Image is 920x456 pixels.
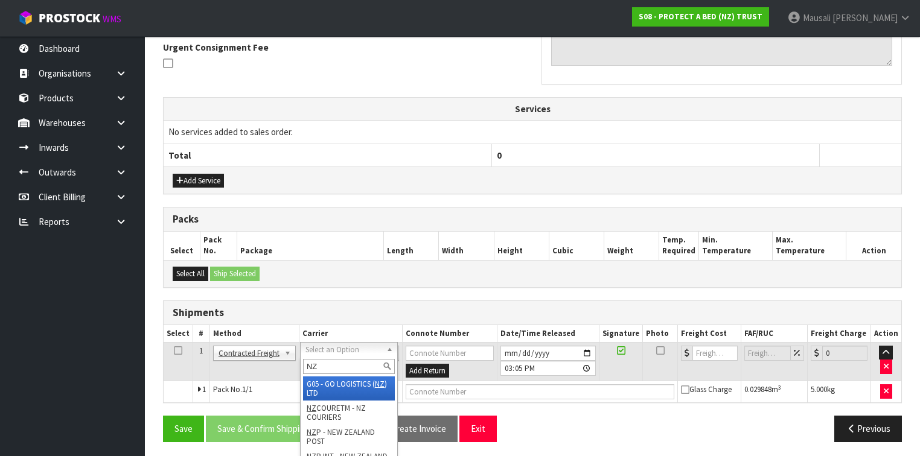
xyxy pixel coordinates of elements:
button: Add Service [173,174,224,188]
span: Contracted Freight [219,346,280,361]
button: Select All [173,267,208,281]
sup: 3 [778,384,781,391]
em: NZ [307,427,316,437]
span: 1/1 [242,384,252,394]
th: Temp. Required [659,232,699,260]
input: Freight Adjustment [744,346,790,361]
li: G05 - GO LOGISTICS ( ) LTD [303,376,395,401]
th: Action [870,325,901,343]
th: FAF/RUC [741,325,807,343]
span: Glass Charge [681,384,732,394]
button: Add Return [406,364,449,378]
th: Select [164,232,200,260]
th: Freight Cost [678,325,741,343]
span: 5.000 [811,384,827,394]
span: Select an Option [305,343,382,357]
th: Total [164,144,491,166]
input: Connote Number [406,346,494,361]
td: Pack No. [209,381,402,403]
span: 0 [497,150,502,161]
button: Create Invoice [380,416,458,442]
li: COURETM - NZ COURIERS [303,401,395,425]
th: Cubic [549,232,604,260]
img: cube-alt.png [18,10,33,25]
th: Carrier [299,325,402,343]
th: Min. Temperature [699,232,773,260]
em: NZ [375,379,385,389]
a: S08 - PROTECT A BED (NZ) TRUST [632,7,769,27]
th: Photo [643,325,678,343]
input: Freight Charge [822,346,867,361]
span: [PERSON_NAME] [832,12,898,24]
span: 0.029848 [744,384,771,394]
button: Save & Confirm Shipping [206,416,321,442]
th: Select [164,325,193,343]
span: Mausali [803,12,831,24]
th: Method [209,325,299,343]
button: Ship Selected [210,267,260,281]
th: Max. Temperature [773,232,846,260]
th: # [193,325,210,343]
li: P - NEW ZEALAND POST [303,425,395,449]
th: Height [494,232,549,260]
th: Date/Time Released [497,325,599,343]
button: Save [163,416,204,442]
h3: Shipments [173,307,892,318]
th: Freight Charge [807,325,870,343]
label: Urgent Consignment Fee [163,41,269,54]
th: Connote Number [402,325,497,343]
th: Weight [604,232,659,260]
small: WMS [103,13,121,25]
button: Previous [834,416,902,442]
h3: Packs [173,214,892,225]
th: Signature [599,325,643,343]
span: 1 [202,384,206,394]
th: Length [384,232,439,260]
th: Package [237,232,384,260]
th: Services [164,98,901,121]
th: Pack No. [200,232,237,260]
input: Freight Cost [692,346,738,361]
em: NZ [307,403,316,413]
th: Action [846,232,901,260]
td: kg [807,381,870,403]
strong: S08 - PROTECT A BED (NZ) TRUST [639,11,762,22]
input: Connote Number [406,384,675,399]
button: Exit [459,416,497,442]
td: m [741,381,807,403]
td: No services added to sales order. [164,121,901,144]
span: 1 [199,346,203,356]
span: ProStock [39,10,100,26]
th: Width [439,232,494,260]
